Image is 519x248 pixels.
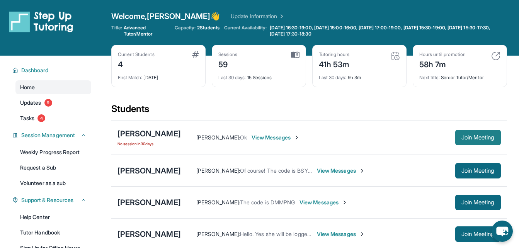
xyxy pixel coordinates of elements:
span: First Match : [118,75,143,80]
a: Request a Sub [15,161,91,175]
img: Chevron Right [277,12,285,20]
span: Last 30 days : [319,75,347,80]
span: View Messages [317,230,365,238]
div: [PERSON_NAME] [117,165,181,176]
span: View Messages [317,167,365,175]
span: Home [20,83,35,91]
span: Advanced Tutor/Mentor [124,25,170,37]
div: 59 [218,58,238,70]
a: Weekly Progress Report [15,145,91,159]
div: Hours until promotion [419,51,466,58]
button: Join Meeting [455,130,501,145]
div: 58h 7m [419,58,466,70]
img: logo [9,11,73,32]
div: [PERSON_NAME] [117,229,181,240]
div: [DATE] [118,70,199,81]
button: Join Meeting [455,226,501,242]
span: Hello. Yes she will be logged on [240,231,318,237]
img: Chevron-Right [294,134,300,141]
img: card [391,51,400,61]
span: Join Meeting [461,135,495,140]
button: Dashboard [18,66,87,74]
button: Session Management [18,131,87,139]
button: Join Meeting [455,163,501,178]
div: [PERSON_NAME] [117,197,181,208]
span: 9 [44,99,52,107]
span: Dashboard [21,66,49,74]
div: Current Students [118,51,155,58]
img: Chevron-Right [359,231,365,237]
span: View Messages [252,134,300,141]
span: Welcome, [PERSON_NAME] 👋 [111,11,220,22]
span: 4 [37,114,45,122]
a: Home [15,80,91,94]
button: chat-button [492,221,513,242]
img: Chevron-Right [359,168,365,174]
div: [PERSON_NAME] [117,128,181,139]
div: 4 [118,58,155,70]
span: Join Meeting [461,232,495,236]
span: Support & Resources [21,196,73,204]
div: Tutoring hours [319,51,350,58]
span: No session in 30 days [117,141,181,147]
button: Support & Resources [18,196,87,204]
span: The code is DMMPNG [240,199,295,206]
span: [PERSON_NAME] : [196,231,240,237]
img: card [192,51,199,58]
a: Update Information [231,12,285,20]
button: Join Meeting [455,195,501,210]
a: Tasks4 [15,111,91,125]
img: card [491,51,500,61]
span: Title: [111,25,122,37]
span: [PERSON_NAME] : [196,199,240,206]
a: Tutor Handbook [15,226,91,240]
div: Senior Tutor/Mentor [419,70,500,81]
div: Students [111,103,507,120]
span: Join Meeting [461,168,495,173]
span: [DATE] 16:30-19:00, [DATE] 15:00-16:00, [DATE] 17:00-19:00, [DATE] 15:30-19:00, [DATE] 15:30-17:3... [270,25,505,37]
img: card [291,51,299,58]
span: View Messages [299,199,348,206]
a: [DATE] 16:30-19:00, [DATE] 15:00-16:00, [DATE] 17:00-19:00, [DATE] 15:30-19:00, [DATE] 15:30-17:3... [268,25,507,37]
span: Updates [20,99,41,107]
div: 41h 53m [319,58,350,70]
span: Tasks [20,114,34,122]
div: 15 Sessions [218,70,299,81]
span: Of course! The code is BSYKXW [240,167,320,174]
div: Sessions [218,51,238,58]
span: Capacity: [175,25,196,31]
span: 2 Students [197,25,220,31]
a: Help Center [15,210,91,224]
a: Updates9 [15,96,91,110]
span: [PERSON_NAME] : [196,167,240,174]
span: Session Management [21,131,75,139]
span: [PERSON_NAME] : [196,134,240,141]
img: Chevron-Right [342,199,348,206]
span: Current Availability: [224,25,267,37]
a: Volunteer as a sub [15,176,91,190]
span: Join Meeting [461,200,495,205]
span: Next title : [419,75,440,80]
span: Ok [240,134,247,141]
span: Last 30 days : [218,75,246,80]
div: 9h 3m [319,70,400,81]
